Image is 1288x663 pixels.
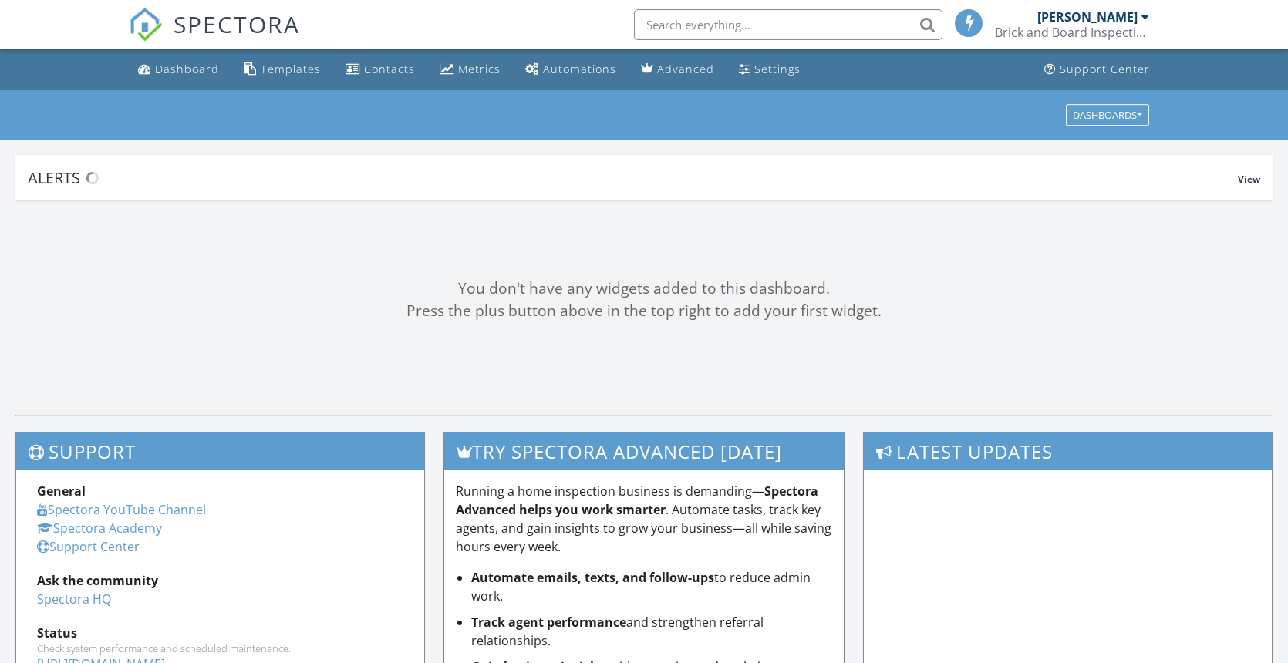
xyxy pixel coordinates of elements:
[37,591,111,607] a: Spectora HQ
[433,56,507,84] a: Metrics
[132,56,225,84] a: Dashboard
[15,300,1273,322] div: Press the plus button above in the top right to add your first widget.
[1238,173,1260,186] span: View
[37,538,140,555] a: Support Center
[238,56,327,84] a: Templates
[37,501,206,518] a: Spectora YouTube Channel
[129,21,300,53] a: SPECTORA
[519,56,622,84] a: Automations (Basic)
[174,8,300,40] span: SPECTORA
[1073,109,1142,120] div: Dashboards
[364,62,415,76] div: Contacts
[1066,104,1149,126] button: Dashboards
[733,56,807,84] a: Settings
[543,62,616,76] div: Automations
[261,62,321,76] div: Templates
[634,9,942,40] input: Search everything...
[456,483,818,518] strong: Spectora Advanced helps you work smarter
[444,432,843,470] h3: Try spectora advanced [DATE]
[37,624,403,642] div: Status
[1037,9,1138,25] div: [PERSON_NAME]
[28,167,1238,188] div: Alerts
[456,482,831,556] p: Running a home inspection business is demanding— . Automate tasks, track key agents, and gain ins...
[754,62,801,76] div: Settings
[129,8,163,42] img: The Best Home Inspection Software - Spectora
[864,432,1272,470] h3: Latest Updates
[471,613,831,650] li: and strengthen referral relationships.
[155,62,219,76] div: Dashboard
[15,278,1273,300] div: You don't have any widgets added to this dashboard.
[37,520,162,537] a: Spectora Academy
[1060,62,1150,76] div: Support Center
[37,483,86,500] strong: General
[471,569,714,586] strong: Automate emails, texts, and follow-ups
[657,62,714,76] div: Advanced
[471,568,831,605] li: to reduce admin work.
[635,56,720,84] a: Advanced
[458,62,501,76] div: Metrics
[16,432,424,470] h3: Support
[37,571,403,590] div: Ask the community
[995,25,1149,40] div: Brick and Board Inspections
[1038,56,1156,84] a: Support Center
[471,614,626,631] strong: Track agent performance
[37,642,403,655] div: Check system performance and scheduled maintenance.
[339,56,421,84] a: Contacts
